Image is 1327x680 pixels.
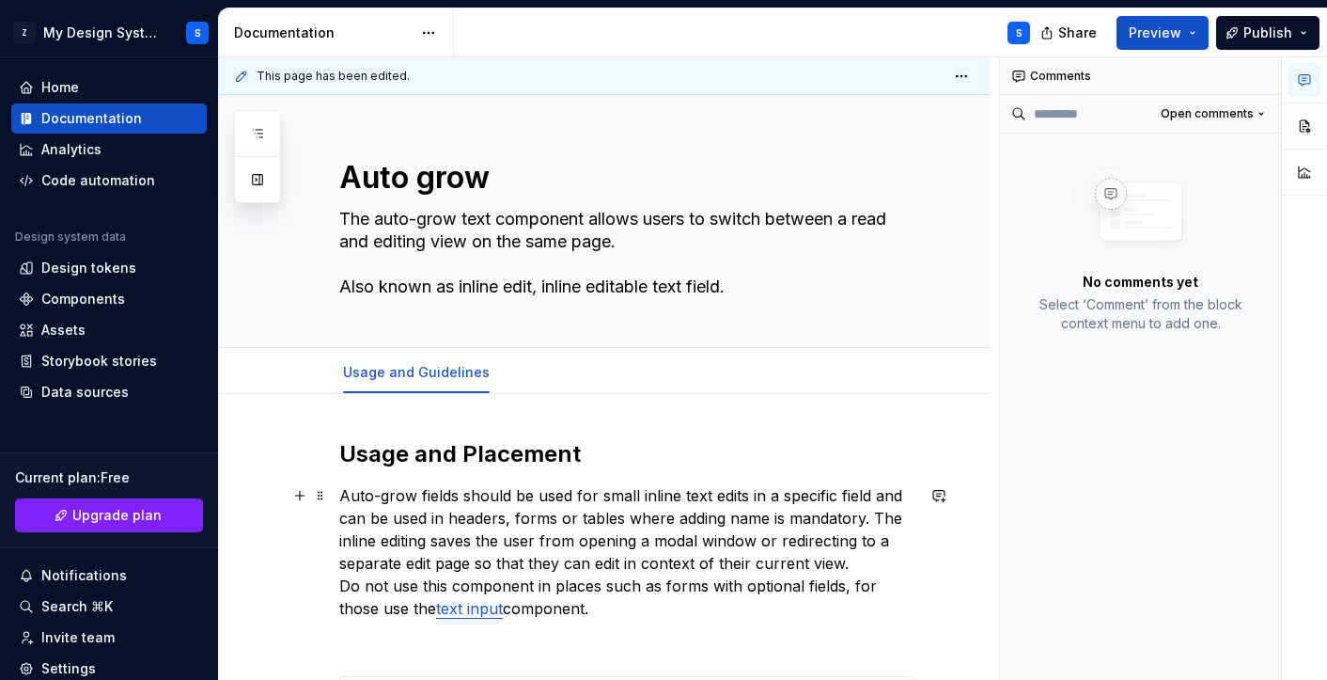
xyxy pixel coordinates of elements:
div: Search ⌘K [41,597,113,616]
div: Home [41,78,79,97]
div: Current plan : Free [15,468,203,487]
a: Storybook stories [11,346,207,376]
a: Code automation [11,166,207,196]
a: Assets [11,315,207,345]
div: My Design System [43,24,164,42]
p: Select ‘Comment’ from the block context menu to add one. [1023,295,1258,333]
div: Notifications [41,566,127,585]
div: Usage and Guidelines [336,352,497,391]
div: Documentation [234,24,412,42]
a: Components [11,284,207,314]
textarea: The auto-grow text component allows users to switch between a read and editing view on the same p... [336,204,911,302]
button: Search ⌘K [11,592,207,622]
div: Assets [41,321,86,340]
button: Open comments [1152,101,1273,127]
span: This page has been edited. [257,69,410,84]
p: No comments yet [1083,273,1198,292]
a: Analytics [11,134,207,165]
span: Open comments [1161,106,1254,121]
span: Upgrade plan [72,506,162,525]
button: Share [1031,16,1109,50]
button: Publish [1216,16,1319,50]
div: Settings [41,659,96,678]
div: Storybook stories [41,352,157,371]
span: Preview [1129,24,1181,42]
h2: Usage and Placement [339,439,914,469]
button: ZMy Design SystemS [4,12,214,53]
div: Invite team [41,628,115,647]
a: Data sources [11,377,207,407]
span: Share [1058,24,1097,42]
p: Auto-grow fields should be used for small inline text edits in a specific field and can be used i... [339,484,914,620]
div: Data sources [41,383,129,402]
div: Components [41,290,125,308]
a: text input [436,599,503,618]
div: S [195,25,201,40]
textarea: Auto grow [336,155,911,200]
div: Design system data [15,229,126,245]
a: Design tokens [11,253,207,283]
button: Upgrade plan [15,498,203,532]
div: Design tokens [41,259,136,277]
a: Home [11,72,207,103]
div: S [1016,25,1023,40]
a: Invite team [11,623,207,653]
button: Notifications [11,561,207,591]
a: Usage and Guidelines [343,364,490,380]
button: Preview [1116,16,1209,50]
a: Documentation [11,103,207,134]
div: Documentation [41,109,142,128]
div: Z [13,22,36,44]
div: Code automation [41,171,155,190]
div: Comments [1000,57,1281,95]
span: Publish [1243,24,1292,42]
div: Analytics [41,140,101,159]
